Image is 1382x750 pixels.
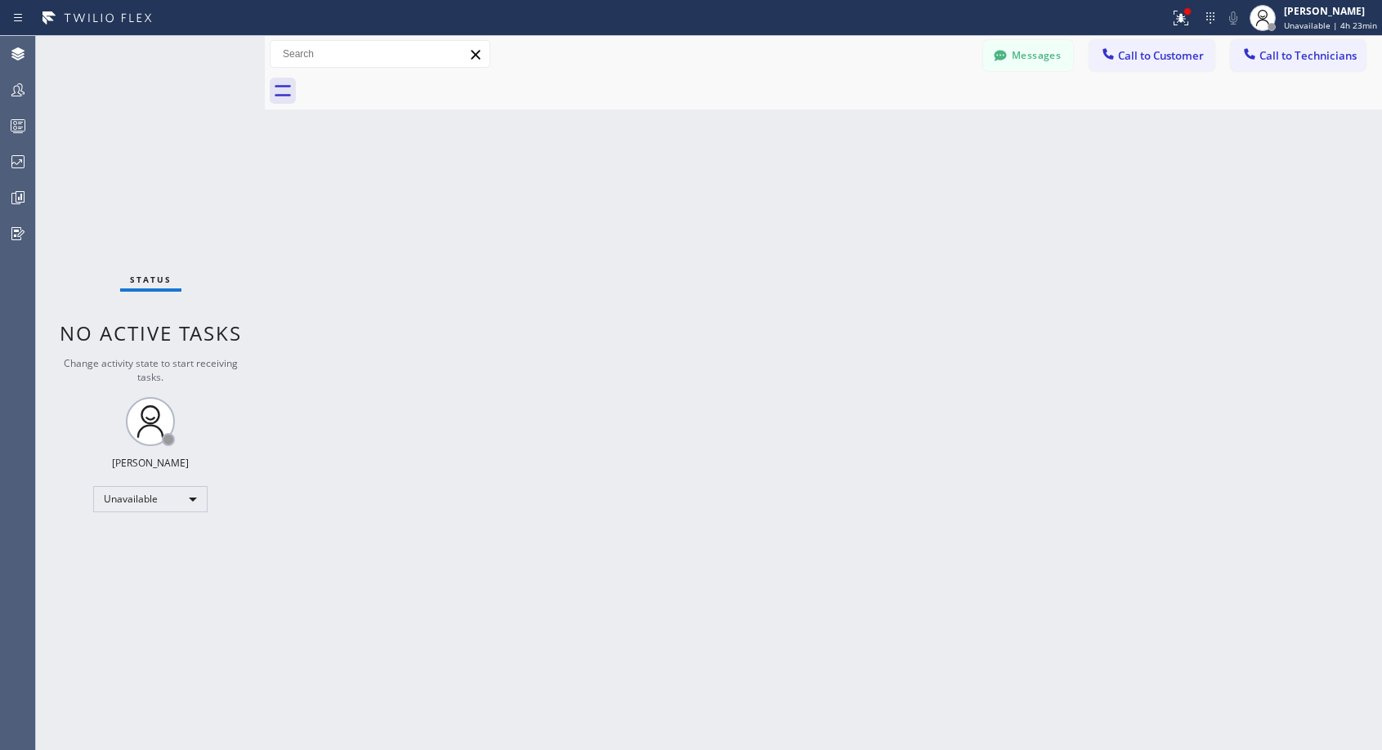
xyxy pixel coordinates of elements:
[130,274,172,285] span: Status
[1089,40,1214,71] button: Call to Customer
[93,486,208,512] div: Unavailable
[1222,7,1245,29] button: Mute
[60,319,242,346] span: No active tasks
[271,41,490,67] input: Search
[1231,40,1366,71] button: Call to Technicians
[1118,48,1204,63] span: Call to Customer
[983,40,1073,71] button: Messages
[1284,20,1377,31] span: Unavailable | 4h 23min
[1284,4,1377,18] div: [PERSON_NAME]
[64,356,238,384] span: Change activity state to start receiving tasks.
[1259,48,1357,63] span: Call to Technicians
[112,456,189,470] div: [PERSON_NAME]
